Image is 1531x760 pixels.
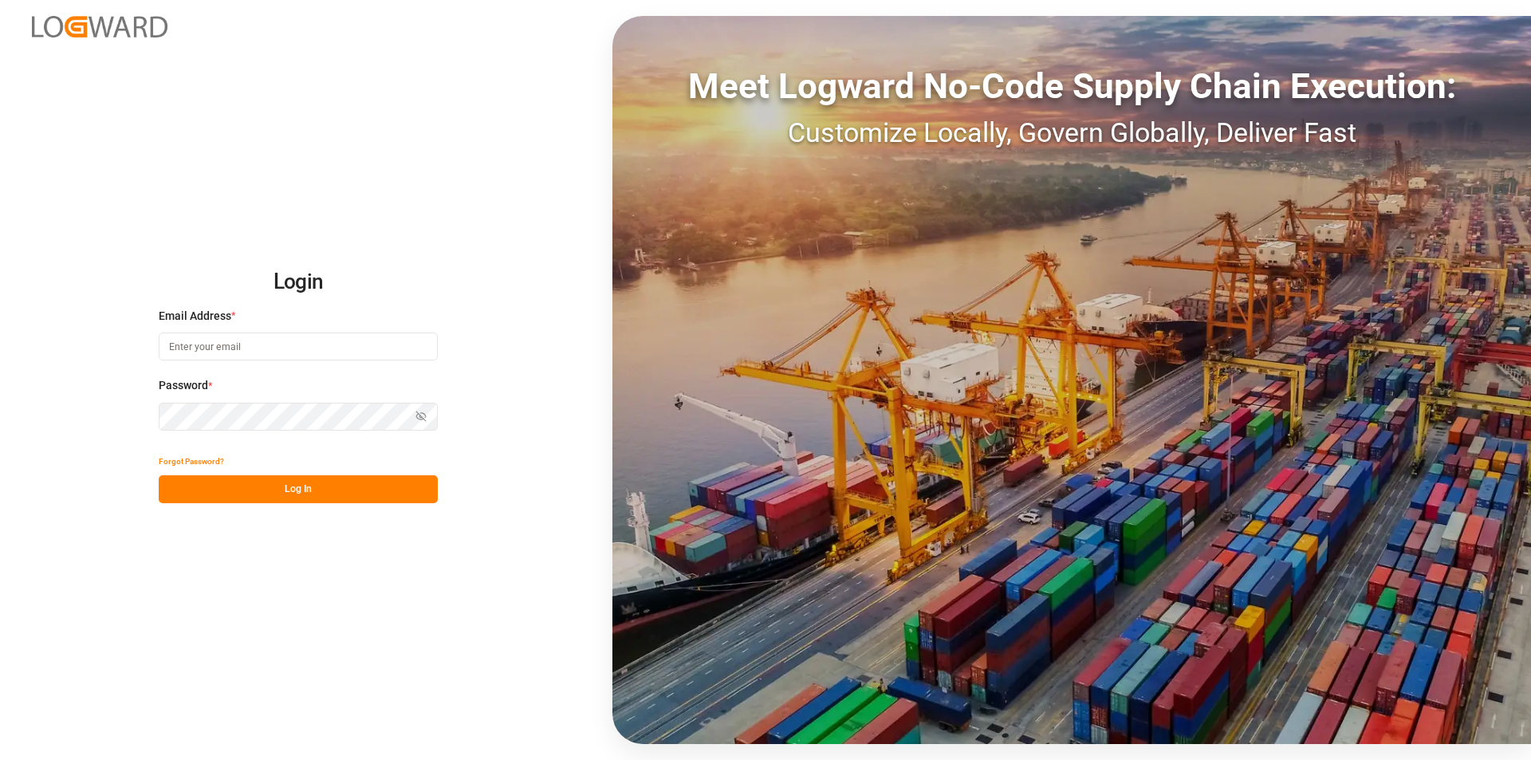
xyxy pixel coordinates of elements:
[612,112,1531,153] div: Customize Locally, Govern Globally, Deliver Fast
[159,333,438,360] input: Enter your email
[159,377,208,394] span: Password
[159,447,224,475] button: Forgot Password?
[159,475,438,503] button: Log In
[159,257,438,308] h2: Login
[32,16,167,37] img: Logward_new_orange.png
[612,60,1531,112] div: Meet Logward No-Code Supply Chain Execution:
[159,308,231,325] span: Email Address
